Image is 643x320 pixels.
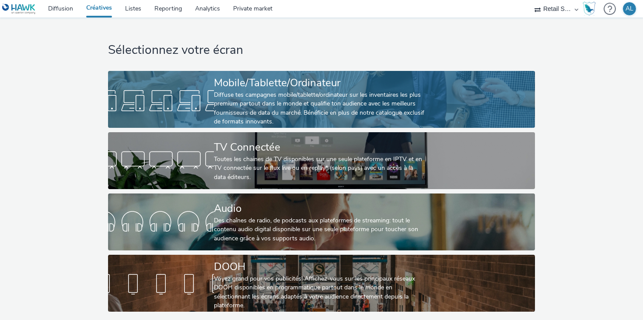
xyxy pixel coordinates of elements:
div: Voyez grand pour vos publicités! Affichez-vous sur les principaux réseaux DOOH disponibles en pro... [214,274,426,310]
a: Mobile/Tablette/OrdinateurDiffuse tes campagnes mobile/tablette/ordinateur sur les inventaires le... [108,71,535,128]
a: Hawk Academy [583,2,599,16]
a: TV ConnectéeToutes les chaines de TV disponibles sur une seule plateforme en IPTV et en TV connec... [108,132,535,189]
div: AL [626,2,633,15]
div: Mobile/Tablette/Ordinateur [214,75,426,91]
img: Hawk Academy [583,2,596,16]
div: Audio [214,201,426,216]
a: AudioDes chaînes de radio, de podcasts aux plateformes de streaming: tout le contenu audio digita... [108,193,535,250]
img: undefined Logo [2,4,36,14]
div: DOOH [214,259,426,274]
div: Des chaînes de radio, de podcasts aux plateformes de streaming: tout le contenu audio digital dis... [214,216,426,243]
h1: Sélectionnez votre écran [108,42,535,59]
div: Toutes les chaines de TV disponibles sur une seule plateforme en IPTV et en TV connectée sur le f... [214,155,426,182]
div: Diffuse tes campagnes mobile/tablette/ordinateur sur les inventaires les plus premium partout dan... [214,91,426,127]
div: TV Connectée [214,140,426,155]
a: DOOHVoyez grand pour vos publicités! Affichez-vous sur les principaux réseaux DOOH disponibles en... [108,255,535,312]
